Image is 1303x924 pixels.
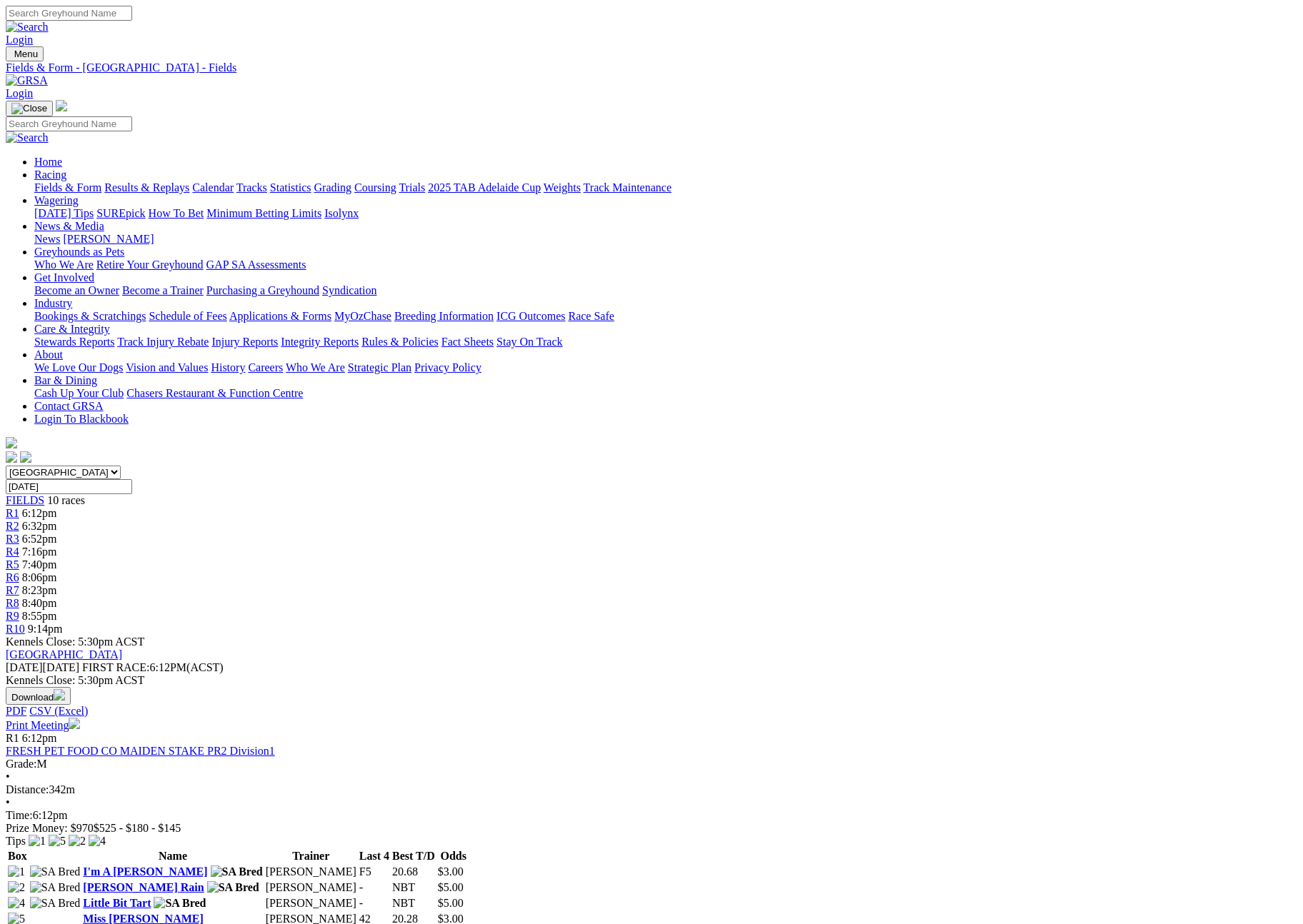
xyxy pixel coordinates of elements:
a: News [34,233,60,245]
a: Login [6,34,33,46]
a: Race Safe [568,310,614,322]
div: Racing [34,181,1297,194]
span: 8:40pm [22,597,57,609]
div: 342m [6,783,1297,796]
td: [PERSON_NAME] [265,865,357,879]
a: Who We Are [286,361,345,373]
a: SUREpick [96,207,145,219]
img: logo-grsa-white.png [56,100,67,111]
span: FIRST RACE: [82,661,149,673]
a: Bar & Dining [34,374,97,386]
img: Close [11,103,47,114]
span: 6:52pm [22,533,57,545]
a: Contact GRSA [34,400,103,412]
a: Schedule of Fees [149,310,226,322]
a: [PERSON_NAME] Rain [83,881,204,893]
a: Chasers Restaurant & Function Centre [126,387,303,399]
td: - [359,880,390,895]
span: [DATE] [6,661,43,673]
a: Racing [34,169,66,181]
img: download.svg [54,689,65,700]
a: R7 [6,584,19,596]
a: Applications & Forms [229,310,331,322]
a: Privacy Policy [414,361,481,373]
a: Care & Integrity [34,323,110,335]
a: [PERSON_NAME] [63,233,154,245]
a: Track Injury Rebate [117,336,209,348]
img: 2 [69,835,86,848]
a: History [211,361,245,373]
a: We Love Our Dogs [34,361,123,373]
span: $525 - $180 - $145 [94,822,181,834]
span: Distance: [6,783,49,795]
a: Print Meeting [6,719,80,731]
span: $3.00 [438,865,464,878]
th: Odds [437,849,470,863]
img: 2 [8,881,25,894]
a: FIELDS [6,494,44,506]
a: I'm A [PERSON_NAME] [83,865,207,878]
img: 1 [8,865,25,878]
a: Get Involved [34,271,94,283]
a: Fields & Form [34,181,101,194]
td: - [359,896,390,910]
div: Industry [34,310,1297,323]
a: FRESH PET FOOD CO MAIDEN STAKE PR2 Division1 [6,745,275,757]
img: SA Bred [211,865,263,878]
span: R1 [6,732,19,744]
a: News & Media [34,220,104,232]
span: 6:12pm [22,507,57,519]
span: Grade: [6,758,37,770]
span: 10 races [47,494,85,506]
span: $5.00 [438,881,464,893]
span: 9:14pm [28,623,63,635]
a: Trials [399,181,425,194]
a: About [34,348,63,361]
td: [PERSON_NAME] [265,896,357,910]
a: Stewards Reports [34,336,114,348]
span: R8 [6,597,19,609]
a: Home [34,156,62,168]
a: Statistics [270,181,311,194]
button: Download [6,687,71,705]
a: Login [6,87,33,99]
span: Time: [6,809,33,821]
td: [PERSON_NAME] [265,880,357,895]
span: R1 [6,507,19,519]
a: Become an Owner [34,284,119,296]
span: R3 [6,533,19,545]
img: SA Bred [207,881,259,894]
div: 6:12pm [6,809,1297,822]
span: R5 [6,558,19,571]
span: Box [8,850,27,862]
span: Tips [6,835,26,847]
a: Calendar [192,181,234,194]
span: 7:40pm [22,558,57,571]
a: GAP SA Assessments [206,258,306,271]
a: Weights [544,181,581,194]
div: Prize Money: $970 [6,822,1297,835]
a: Coursing [354,181,396,194]
img: 1 [29,835,46,848]
a: Syndication [322,284,376,296]
input: Search [6,116,132,131]
span: • [6,770,10,783]
img: SA Bred [30,865,81,878]
a: R2 [6,520,19,532]
a: Become a Trainer [122,284,204,296]
div: Download [6,705,1297,718]
span: $5.00 [438,897,464,909]
a: R10 [6,623,25,635]
a: R9 [6,610,19,622]
a: Careers [248,361,283,373]
a: Cash Up Your Club [34,387,124,399]
img: SA Bred [30,897,81,910]
a: Fields & Form - [GEOGRAPHIC_DATA] - Fields [6,61,1297,74]
td: F5 [359,865,390,879]
th: Trainer [265,849,357,863]
th: Name [82,849,263,863]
